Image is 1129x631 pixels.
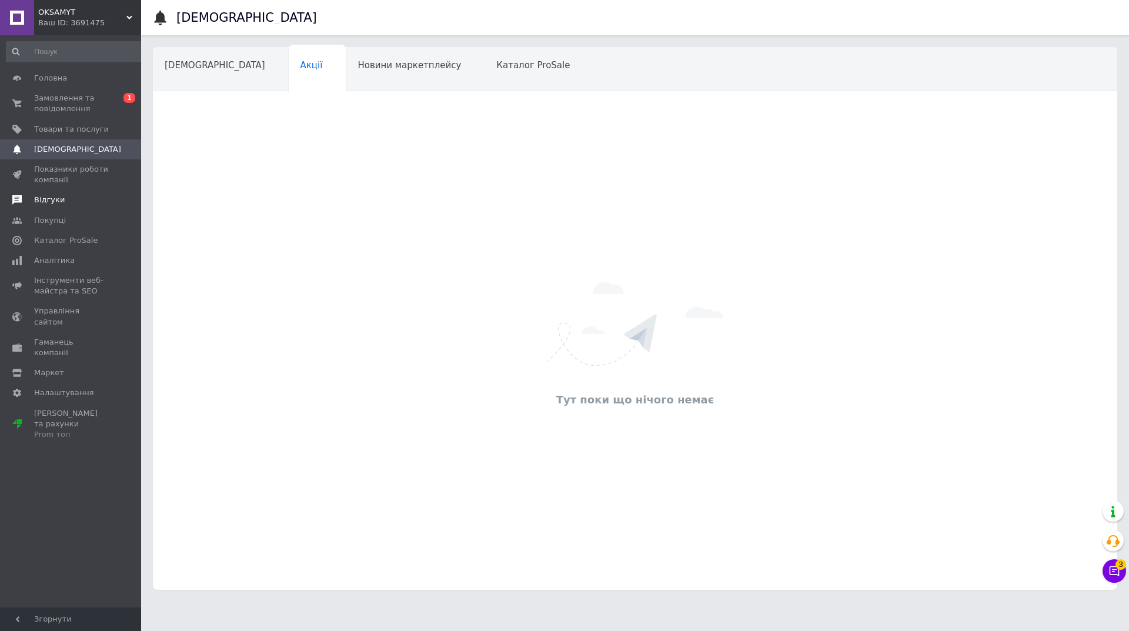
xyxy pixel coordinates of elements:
span: Інструменти веб-майстра та SEO [34,275,109,296]
div: Ваш ID: 3691475 [38,18,141,28]
span: Маркет [34,368,64,378]
span: Головна [34,73,67,84]
span: [DEMOGRAPHIC_DATA] [165,60,265,71]
span: Замовлення та повідомлення [34,93,109,114]
span: Гаманець компанії [34,337,109,358]
span: Управління сайтом [34,306,109,327]
span: Новини маркетплейсу [358,60,461,71]
span: Каталог ProSale [496,60,570,71]
span: Відгуки [34,195,65,205]
span: Товари та послуги [34,124,109,135]
span: OKSAMYT [38,7,126,18]
span: Показники роботи компанії [34,164,109,185]
span: Покупці [34,215,66,226]
span: 3 [1115,559,1126,570]
span: [PERSON_NAME] та рахунки [34,408,109,440]
span: Аналітика [34,255,75,266]
div: Тут поки що нічого немає [159,392,1111,407]
span: Каталог ProSale [34,235,98,246]
h1: [DEMOGRAPHIC_DATA] [176,11,317,25]
span: 1 [123,93,135,103]
input: Пошук [6,41,148,62]
button: Чат з покупцем3 [1103,559,1126,583]
span: Налаштування [34,388,94,398]
span: Акції [300,60,323,71]
div: Prom топ [34,429,109,440]
span: [DEMOGRAPHIC_DATA] [34,144,121,155]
